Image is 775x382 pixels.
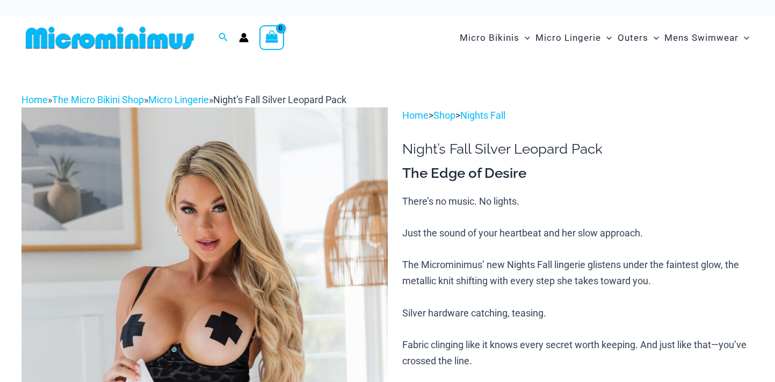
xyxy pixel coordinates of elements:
a: Search icon link [219,31,228,45]
span: Menu Toggle [738,24,749,52]
a: OutersMenu ToggleMenu Toggle [615,21,662,54]
span: Night’s Fall Silver Leopard Pack [213,94,346,105]
a: Micro Lingerie [148,94,209,105]
a: Home [402,110,429,121]
a: The Micro Bikini Shop [52,94,144,105]
span: » » » [21,94,346,105]
span: Outers [618,24,648,52]
span: Micro Bikinis [460,24,519,52]
a: Micro BikinisMenu ToggleMenu Toggle [457,21,533,54]
a: Home [21,94,48,105]
img: MM SHOP LOGO FLAT [21,26,198,50]
a: Nights Fall [460,110,505,121]
a: Micro LingerieMenu ToggleMenu Toggle [533,21,614,54]
span: Micro Lingerie [535,24,601,52]
span: Mens Swimwear [664,24,738,52]
p: > > [402,107,754,124]
h3: The Edge of Desire [402,164,754,183]
a: Shop [433,110,455,121]
a: View Shopping Cart, empty [259,25,284,50]
span: Menu Toggle [601,24,612,52]
span: Menu Toggle [519,24,530,52]
nav: Site Navigation [455,20,754,56]
span: Menu Toggle [648,24,659,52]
a: Mens SwimwearMenu ToggleMenu Toggle [662,21,752,54]
h1: Night’s Fall Silver Leopard Pack [402,141,754,157]
a: Account icon link [239,33,249,42]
